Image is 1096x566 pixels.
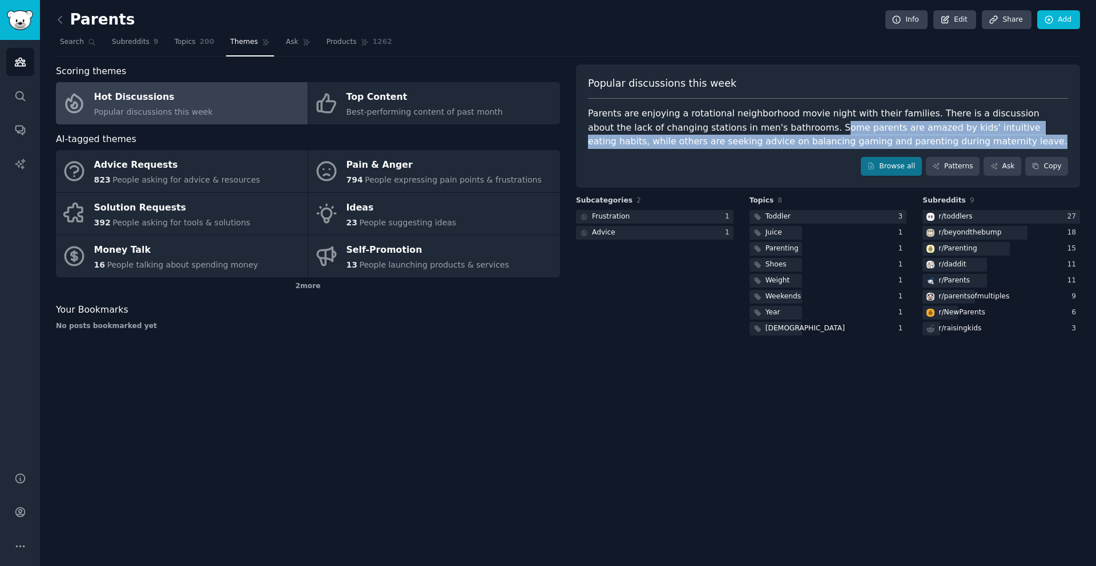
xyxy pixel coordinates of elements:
div: Shoes [765,260,787,270]
div: r/ parentsofmultiples [938,292,1009,302]
span: 9 [154,37,159,47]
div: 1 [898,260,907,270]
span: People expressing pain points & frustrations [365,175,542,184]
div: Pain & Anger [346,156,542,175]
div: 15 [1067,244,1080,254]
img: Parenting [926,245,934,253]
div: 1 [898,228,907,238]
div: Advice [592,228,615,238]
a: Top ContentBest-performing content of past month [308,82,560,124]
span: Your Bookmarks [56,303,128,317]
a: Advice Requests823People asking for advice & resources [56,150,308,192]
a: Products1262 [323,33,396,56]
a: Solution Requests392People asking for tools & solutions [56,193,308,235]
span: Scoring themes [56,64,126,79]
div: 1 [898,324,907,334]
div: Weight [765,276,790,286]
div: 2 more [56,277,560,296]
a: Patterns [926,157,980,176]
div: 3 [898,212,907,222]
a: Juice1 [750,226,907,240]
div: Frustration [592,212,630,222]
div: Solution Requests [94,199,251,217]
span: 2 [636,196,641,204]
span: People talking about spending money [107,260,258,269]
div: 6 [1071,308,1080,318]
span: Products [327,37,357,47]
a: Ask [282,33,315,56]
h2: Parents [56,11,135,29]
span: 8 [777,196,782,204]
a: Ideas23People suggesting ideas [308,193,560,235]
div: 11 [1067,276,1080,286]
a: Toddler3 [750,210,907,224]
div: r/ NewParents [938,308,985,318]
a: Parentingr/Parenting15 [922,242,1080,256]
div: Advice Requests [94,156,260,175]
a: Self-Promotion13People launching products & services [308,235,560,277]
a: Frustration1 [576,210,734,224]
span: Topics [174,37,195,47]
img: Parents [926,277,934,285]
div: r/ Parents [938,276,970,286]
div: Top Content [346,88,503,107]
span: Topics [750,196,774,206]
div: 27 [1067,212,1080,222]
div: Parenting [765,244,799,254]
div: Hot Discussions [94,88,213,107]
span: Best-performing content of past month [346,107,503,116]
div: 1 [725,228,734,238]
div: 1 [898,308,907,318]
a: Themes [226,33,274,56]
a: toddlersr/toddlers27 [922,210,1080,224]
span: People suggesting ideas [359,218,456,227]
div: 1 [898,292,907,302]
div: 18 [1067,228,1080,238]
div: 9 [1071,292,1080,302]
div: Parents are enjoying a rotational neighborhood movie night with their families. There is a discus... [588,107,1068,149]
img: daddit [926,261,934,269]
a: Money Talk16People talking about spending money [56,235,308,277]
a: Advice1 [576,226,734,240]
span: 794 [346,175,363,184]
span: Ask [286,37,299,47]
a: Ask [984,157,1021,176]
div: Self-Promotion [346,241,509,260]
a: Browse all [861,157,922,176]
span: People launching products & services [359,260,509,269]
a: Hot DiscussionsPopular discussions this week [56,82,308,124]
img: NewParents [926,309,934,317]
span: Subreddits [922,196,966,206]
div: Weekends [765,292,801,302]
span: 16 [94,260,105,269]
div: 3 [1071,324,1080,334]
img: GummySearch logo [7,10,33,30]
a: Weekends1 [750,290,907,304]
a: dadditr/daddit11 [922,258,1080,272]
a: parentsofmultiplesr/parentsofmultiples9 [922,290,1080,304]
a: Pain & Anger794People expressing pain points & frustrations [308,150,560,192]
div: r/ Parenting [938,244,977,254]
div: 1 [898,276,907,286]
a: NewParentsr/NewParents6 [922,306,1080,320]
span: People asking for tools & solutions [112,218,250,227]
a: Topics200 [170,33,218,56]
a: Parentsr/Parents11 [922,274,1080,288]
div: 1 [725,212,734,222]
a: Subreddits9 [108,33,162,56]
div: 11 [1067,260,1080,270]
span: 1262 [373,37,392,47]
div: r/ raisingkids [938,324,981,334]
div: r/ daddit [938,260,966,270]
button: Copy [1025,157,1068,176]
div: Ideas [346,199,457,217]
span: 200 [200,37,215,47]
span: 823 [94,175,111,184]
span: Subcategories [576,196,632,206]
span: AI-tagged themes [56,132,136,147]
img: toddlers [926,213,934,221]
span: 13 [346,260,357,269]
a: Share [982,10,1031,30]
span: Popular discussions this week [94,107,213,116]
span: 23 [346,218,357,227]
